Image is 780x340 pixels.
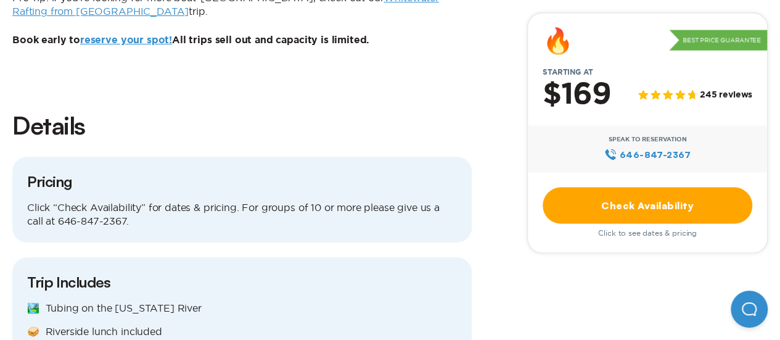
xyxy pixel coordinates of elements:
[669,30,767,51] p: Best Price Guarantee
[12,35,369,45] b: Book early to All trips sell out and capacity is limited.
[27,272,457,292] h3: Trip Includes
[27,172,457,191] h3: Pricing
[528,67,607,76] span: Starting at
[27,325,457,339] p: 🥪 Riverside lunch included
[80,35,172,45] a: reserve your spot!
[609,135,687,143] span: Speak to Reservation
[604,147,690,161] a: 646‍-847‍-2367
[731,291,768,328] iframe: Help Scout Beacon - Open
[543,187,752,223] a: Check Availability
[620,147,691,161] span: 646‍-847‍-2367
[543,28,573,52] div: 🔥
[598,228,697,237] span: Click to see dates & pricing
[700,90,752,101] span: 245 reviews
[12,109,472,142] h2: Details
[27,302,457,315] p: 🏞️ Tubing on the [US_STATE] River
[543,78,611,110] h2: $169
[27,201,457,228] p: Click “Check Availability” for dates & pricing. For groups of 10 or more please give us a call at...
